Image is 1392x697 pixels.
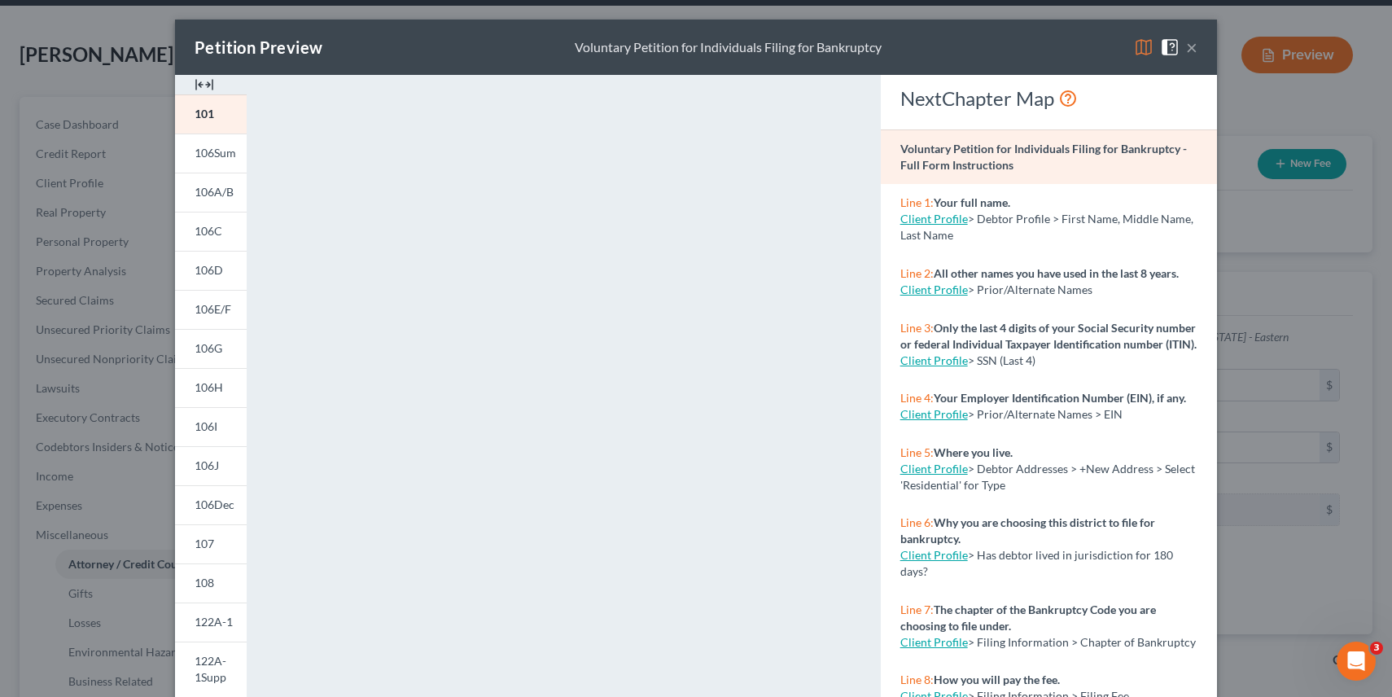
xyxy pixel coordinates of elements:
button: × [1186,37,1197,57]
strong: Voluntary Petition for Individuals Filing for Bankruptcy - Full Form Instructions [900,142,1187,172]
a: 108 [175,563,247,603]
span: 106C [195,224,222,238]
a: 106H [175,368,247,407]
span: Line 5: [900,445,934,459]
a: Client Profile [900,462,968,476]
span: Line 2: [900,266,934,280]
span: 106Dec [195,498,234,511]
a: Client Profile [900,407,968,421]
strong: How you will pay the fee. [934,673,1060,686]
span: > Debtor Profile > First Name, Middle Name, Last Name [900,212,1193,242]
span: > Prior/Alternate Names [968,283,1092,296]
strong: Your full name. [934,195,1010,209]
div: NextChapter Map [900,85,1197,112]
a: 106D [175,251,247,290]
a: 101 [175,94,247,134]
span: 106I [195,419,217,433]
span: > Prior/Alternate Names > EIN [968,407,1123,421]
a: Client Profile [900,635,968,649]
a: 106A/B [175,173,247,212]
strong: Where you live. [934,445,1013,459]
span: 106G [195,341,222,355]
a: 107 [175,524,247,563]
span: 106H [195,380,223,394]
strong: Only the last 4 digits of your Social Security number or federal Individual Taxpayer Identificati... [900,321,1197,351]
span: > SSN (Last 4) [968,353,1035,367]
span: > Debtor Addresses > +New Address > Select 'Residential' for Type [900,462,1195,492]
a: 106I [175,407,247,446]
a: 106Sum [175,134,247,173]
span: 107 [195,537,214,550]
span: 101 [195,107,214,121]
span: 106A/B [195,185,234,199]
span: 106Sum [195,146,236,160]
span: Line 1: [900,195,934,209]
a: 122A-1Supp [175,642,247,697]
strong: The chapter of the Bankruptcy Code you are choosing to file under. [900,603,1156,633]
span: Line 7: [900,603,934,616]
a: 106J [175,446,247,485]
strong: All other names you have used in the last 8 years. [934,266,1179,280]
span: 106E/F [195,302,231,316]
span: Line 4: [900,391,934,405]
a: 106G [175,329,247,368]
a: 106E/F [175,290,247,329]
div: Petition Preview [195,36,322,59]
span: 106J [195,458,219,472]
span: 122A-1Supp [195,654,226,684]
a: Client Profile [900,212,968,226]
span: 108 [195,576,214,590]
a: Client Profile [900,283,968,296]
span: > Filing Information > Chapter of Bankruptcy [968,635,1196,649]
strong: Your Employer Identification Number (EIN), if any. [934,391,1186,405]
span: Line 8: [900,673,934,686]
span: Line 6: [900,515,934,529]
a: 106Dec [175,485,247,524]
span: 106D [195,263,223,277]
span: Line 3: [900,321,934,335]
iframe: Intercom live chat [1337,642,1376,681]
strong: Why you are choosing this district to file for bankruptcy. [900,515,1155,546]
a: Client Profile [900,353,968,367]
a: Client Profile [900,548,968,562]
img: map-eea8200ae884c6f1103ae1953ef3d486a96c86aabb227e865a55264e3737af1f.svg [1134,37,1153,57]
span: 3 [1370,642,1383,655]
span: 122A-1 [195,615,233,629]
img: expand-e0f6d898513216a626fdd78e52531dac95497ffd26381d4c15ee2fc46db09dca.svg [195,75,214,94]
a: 122A-1 [175,603,247,642]
a: 106C [175,212,247,251]
span: > Has debtor lived in jurisdiction for 180 days? [900,548,1173,578]
img: help-close-5ba153eb36485ed6c1ea00a893f15db1cb9b99d6cae46e1a8edb6c62d00a1a76.svg [1160,37,1180,57]
div: Voluntary Petition for Individuals Filing for Bankruptcy [575,38,882,57]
